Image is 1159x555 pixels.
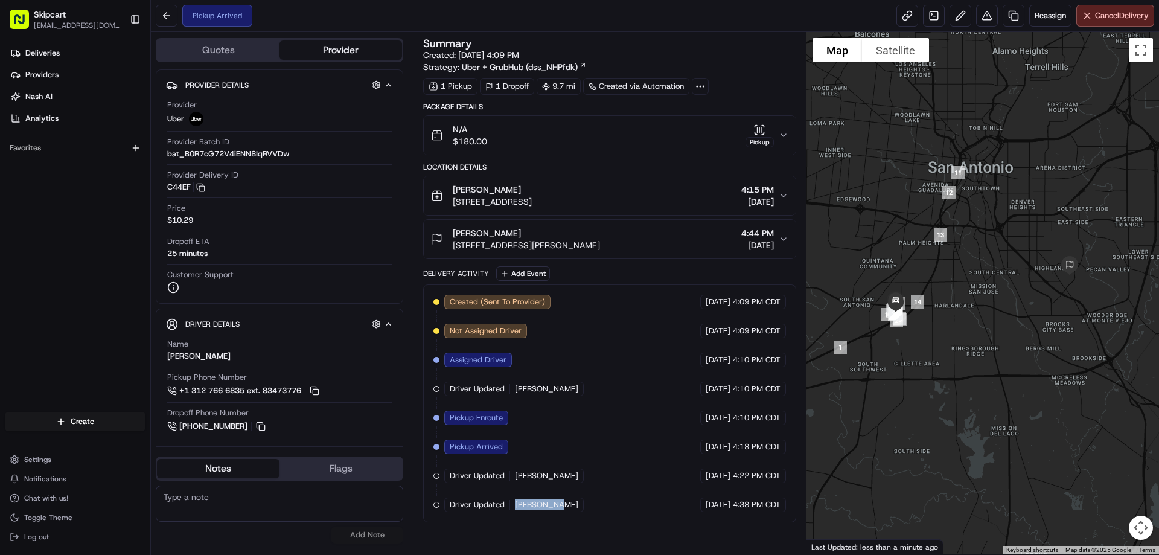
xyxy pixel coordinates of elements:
span: Price [167,203,185,214]
span: Driver Updated [450,499,505,510]
span: 4:38 PM CDT [733,499,781,510]
div: [PERSON_NAME] [167,351,231,362]
a: +1 312 766 6835 ext. 83473776 [167,384,321,397]
button: Toggle Theme [5,509,145,526]
button: Settings [5,451,145,468]
a: Powered byPylon [85,204,146,214]
a: Uber + GrubHub (dss_NHPfdk) [462,61,587,73]
button: Driver Details [166,314,393,334]
div: 12 [937,181,960,204]
div: 11 [947,161,969,184]
span: [PERSON_NAME] [453,184,521,196]
span: [DATE] [706,383,730,394]
button: Pickup [746,124,774,147]
button: Toggle fullscreen view [1129,38,1153,62]
span: Created (Sent To Provider) [450,297,545,307]
div: 1 Dropoff [480,78,534,95]
a: 📗Knowledge Base [7,170,97,192]
div: Pickup [746,137,774,147]
span: [PHONE_NUMBER] [179,421,247,432]
span: Dropoff Phone Number [167,408,249,419]
span: +1 312 766 6835 ext. 83473776 [179,385,301,396]
a: [PHONE_NUMBER] [167,420,267,433]
div: 📗 [12,176,22,186]
button: Skipcart[EMAIL_ADDRESS][DOMAIN_NAME] [5,5,125,34]
span: Analytics [25,113,59,124]
span: Map data ©2025 Google [1065,547,1131,553]
span: [PERSON_NAME] [515,470,578,481]
span: [DATE] [706,412,730,423]
div: 4 [888,307,911,330]
div: 10 [883,303,906,326]
span: Provider Details [185,80,249,90]
a: Nash AI [5,87,150,106]
button: Notifications [5,470,145,487]
a: Analytics [5,109,150,128]
span: [PERSON_NAME] [515,383,578,394]
span: Driver Updated [450,383,505,394]
div: Delivery Activity [423,269,489,278]
span: $180.00 [453,135,487,147]
span: Uber [167,114,184,124]
span: Provider [167,100,197,111]
button: Map camera controls [1129,516,1153,540]
div: 💻 [102,176,112,186]
button: Quotes [157,40,279,60]
button: Provider [279,40,402,60]
span: 4:10 PM CDT [733,383,781,394]
span: Chat with us! [24,493,68,503]
div: 14 [906,290,929,313]
button: Skipcart [34,8,66,21]
div: We're available if you need us! [41,127,153,137]
span: 4:09 PM CDT [733,297,781,307]
span: Nash AI [25,91,53,102]
span: Assigned Driver [450,354,506,365]
button: Flags [279,459,402,478]
span: Knowledge Base [24,175,92,187]
span: Driver Updated [450,470,505,481]
span: Settings [24,455,51,464]
div: 26 [884,302,907,325]
span: [DATE] 4:09 PM [458,50,519,60]
button: [PERSON_NAME][STREET_ADDRESS][PERSON_NAME]4:44 PM[DATE] [424,220,795,258]
span: Pickup Phone Number [167,372,247,383]
div: 1 [829,336,852,359]
span: [DATE] [706,470,730,481]
span: Name [167,339,188,350]
a: Open this area in Google Maps (opens a new window) [809,539,849,554]
span: [DATE] [706,326,730,336]
img: 1736555255976-a54dd68f-1ca7-489b-9aae-adbdc363a1c4 [12,115,34,137]
p: Welcome 👋 [12,48,220,68]
span: 4:09 PM CDT [733,326,781,336]
span: bat_B0R7cG72V4iENN8IqRVVDw [167,149,289,159]
div: 2 [885,309,908,332]
a: Providers [5,65,150,85]
span: [STREET_ADDRESS][PERSON_NAME] [453,239,600,251]
div: 16 [885,302,908,325]
span: Not Assigned Driver [450,326,522,336]
span: 4:22 PM CDT [733,470,781,481]
img: uber-new-logo.jpeg [189,112,203,126]
span: [STREET_ADDRESS] [453,196,532,208]
button: Notes [157,459,279,478]
div: 18 [884,302,907,325]
span: Created: [423,49,519,61]
button: [EMAIL_ADDRESS][DOMAIN_NAME] [34,21,120,30]
span: Deliveries [25,48,60,59]
span: Cancel Delivery [1095,10,1149,21]
div: Location Details [423,162,796,172]
button: Add Event [496,266,550,281]
span: [DATE] [706,354,730,365]
span: N/A [453,123,487,135]
span: Pickup Enroute [450,412,503,423]
span: Customer Support [167,269,234,280]
div: 13 [929,223,952,246]
div: Start new chat [41,115,198,127]
button: Start new chat [205,119,220,133]
img: Google [809,539,849,554]
span: [DATE] [706,499,730,510]
button: Show satellite imagery [862,38,929,62]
